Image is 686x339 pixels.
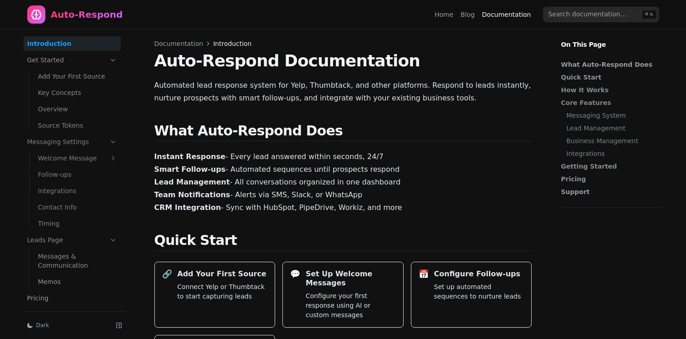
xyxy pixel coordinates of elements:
[35,69,121,84] a: Add Your First Source
[35,151,121,165] a: Welcome Message
[24,291,121,305] a: Pricing
[154,52,532,70] h1: Auto-Respond Documentation
[24,53,121,67] a: Get Started
[561,73,658,82] a: Quick Start
[567,124,658,133] a: Lead Management
[419,269,429,279] div: 📅
[282,262,404,328] a: 💬Set Up Welcome MessagesConfigure your first response using AI or custom messages
[482,10,531,19] a: Documentation
[561,85,658,95] a: How It Works
[35,102,121,116] a: Overview
[154,123,532,141] h2: What Auto-Respond Does
[213,39,252,48] span: Introduction
[35,274,121,289] a: Memos
[24,36,121,51] a: Introduction
[567,111,658,120] a: Messaging System
[35,249,121,273] a: Messages & Communication
[154,39,203,48] span: Documentation
[306,269,396,288] h3: Set Up Welcome Messages
[567,149,658,158] a: Integrations
[178,282,268,301] p: Connect Yelp or Thumbtack to start capturing leads
[24,233,121,247] a: Leads Page
[154,150,532,214] p: - Every lead answered within seconds, 24/7 - Automated sequences until prospects respond - All co...
[434,269,520,279] h3: Configure Follow-ups
[35,85,121,100] a: Key Concepts
[27,5,123,24] a: Home page
[567,136,658,145] a: Business Management
[154,152,226,161] strong: Instant Response
[154,165,226,174] strong: Smart Follow-ups
[411,262,532,328] a: 📅Configure Follow-upsSet up automated sequences to nurture leads
[461,10,475,19] a: Blog
[178,269,267,279] h3: Add Your First Source
[554,29,670,49] p: On This Page
[51,8,123,21] div: Auto-Respond
[35,200,121,214] a: Contact Info
[35,216,121,231] a: Timing
[154,262,276,328] a: 🔗Add Your First SourceConnect Yelp or Thumbtack to start capturing leads
[561,187,658,196] a: Support
[24,307,121,322] a: Analytics & Reporting
[35,184,121,198] a: Integrations
[154,232,532,251] h2: Quick Start
[306,291,396,320] p: Configure your first response using AI or custom messages
[561,174,658,184] a: Pricing
[154,203,221,212] strong: CRM Integration
[113,319,125,332] button: Collapse sidebar
[290,269,300,279] div: 💬
[543,7,659,22] input: Search documentation…
[154,190,230,199] strong: Team Notifications
[561,60,658,69] a: What Auto-Respond Does
[35,118,121,133] a: Source Tokens
[434,10,453,19] a: Home
[24,135,121,149] a: Messaging Settings
[35,167,121,182] a: Follow-ups
[162,269,172,279] div: 🔗
[434,282,524,301] p: Set up automated sequences to nurture leads
[154,79,532,105] p: Automated lead response system for Yelp, Thumbtack, and other platforms. Respond to leads instant...
[24,319,109,332] button: Dark
[561,162,658,171] a: Getting Started
[154,178,230,186] strong: Lead Management
[561,98,658,107] a: Core Features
